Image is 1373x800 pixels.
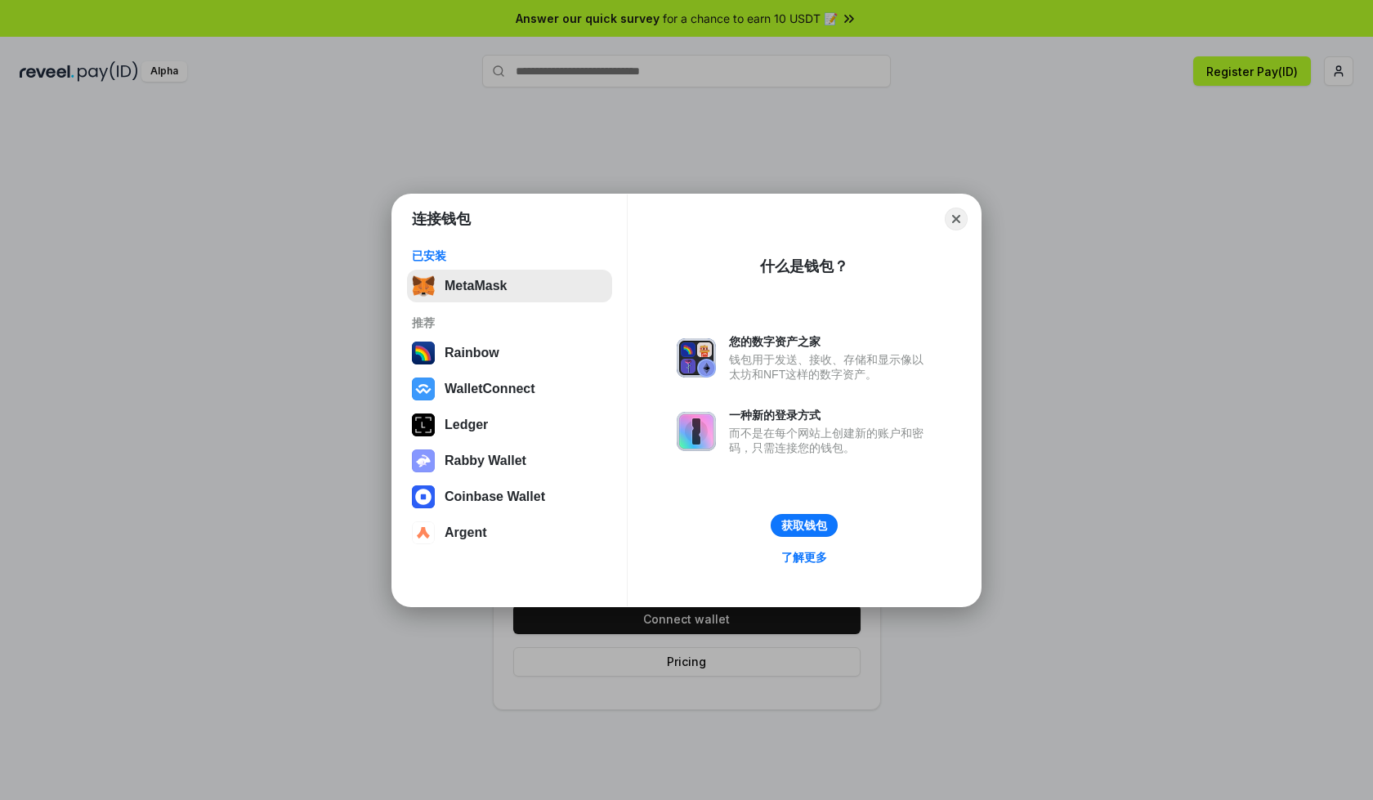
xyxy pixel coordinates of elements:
[412,521,435,544] img: svg+xml,%3Csvg%20width%3D%2228%22%20height%3D%2228%22%20viewBox%3D%220%200%2028%2028%22%20fill%3D...
[412,378,435,400] img: svg+xml,%3Csvg%20width%3D%2228%22%20height%3D%2228%22%20viewBox%3D%220%200%2028%2028%22%20fill%3D...
[781,550,827,565] div: 了解更多
[945,208,968,230] button: Close
[677,412,716,451] img: svg+xml,%3Csvg%20xmlns%3D%22http%3A%2F%2Fwww.w3.org%2F2000%2Fsvg%22%20fill%3D%22none%22%20viewBox...
[445,489,545,504] div: Coinbase Wallet
[445,418,488,432] div: Ledger
[729,334,932,349] div: 您的数字资产之家
[407,516,612,549] button: Argent
[407,270,612,302] button: MetaMask
[445,279,507,293] div: MetaMask
[771,514,838,537] button: 获取钱包
[729,352,932,382] div: 钱包用于发送、接收、存储和显示像以太坊和NFT这样的数字资产。
[412,342,435,364] img: svg+xml,%3Csvg%20width%3D%22120%22%20height%3D%22120%22%20viewBox%3D%220%200%20120%20120%22%20fil...
[412,485,435,508] img: svg+xml,%3Csvg%20width%3D%2228%22%20height%3D%2228%22%20viewBox%3D%220%200%2028%2028%22%20fill%3D...
[412,248,607,263] div: 已安装
[729,408,932,422] div: 一种新的登录方式
[407,373,612,405] button: WalletConnect
[412,413,435,436] img: svg+xml,%3Csvg%20xmlns%3D%22http%3A%2F%2Fwww.w3.org%2F2000%2Fsvg%22%20width%3D%2228%22%20height%3...
[412,449,435,472] img: svg+xml,%3Csvg%20xmlns%3D%22http%3A%2F%2Fwww.w3.org%2F2000%2Fsvg%22%20fill%3D%22none%22%20viewBox...
[407,445,612,477] button: Rabby Wallet
[677,338,716,378] img: svg+xml,%3Csvg%20xmlns%3D%22http%3A%2F%2Fwww.w3.org%2F2000%2Fsvg%22%20fill%3D%22none%22%20viewBox...
[445,382,535,396] div: WalletConnect
[412,275,435,297] img: svg+xml,%3Csvg%20fill%3D%22none%22%20height%3D%2233%22%20viewBox%3D%220%200%2035%2033%22%20width%...
[781,518,827,533] div: 获取钱包
[760,257,848,276] div: 什么是钱包？
[407,409,612,441] button: Ledger
[407,480,612,513] button: Coinbase Wallet
[445,454,526,468] div: Rabby Wallet
[445,346,499,360] div: Rainbow
[412,209,471,229] h1: 连接钱包
[412,315,607,330] div: 推荐
[729,426,932,455] div: 而不是在每个网站上创建新的账户和密码，只需连接您的钱包。
[771,547,837,568] a: 了解更多
[407,337,612,369] button: Rainbow
[445,525,487,540] div: Argent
